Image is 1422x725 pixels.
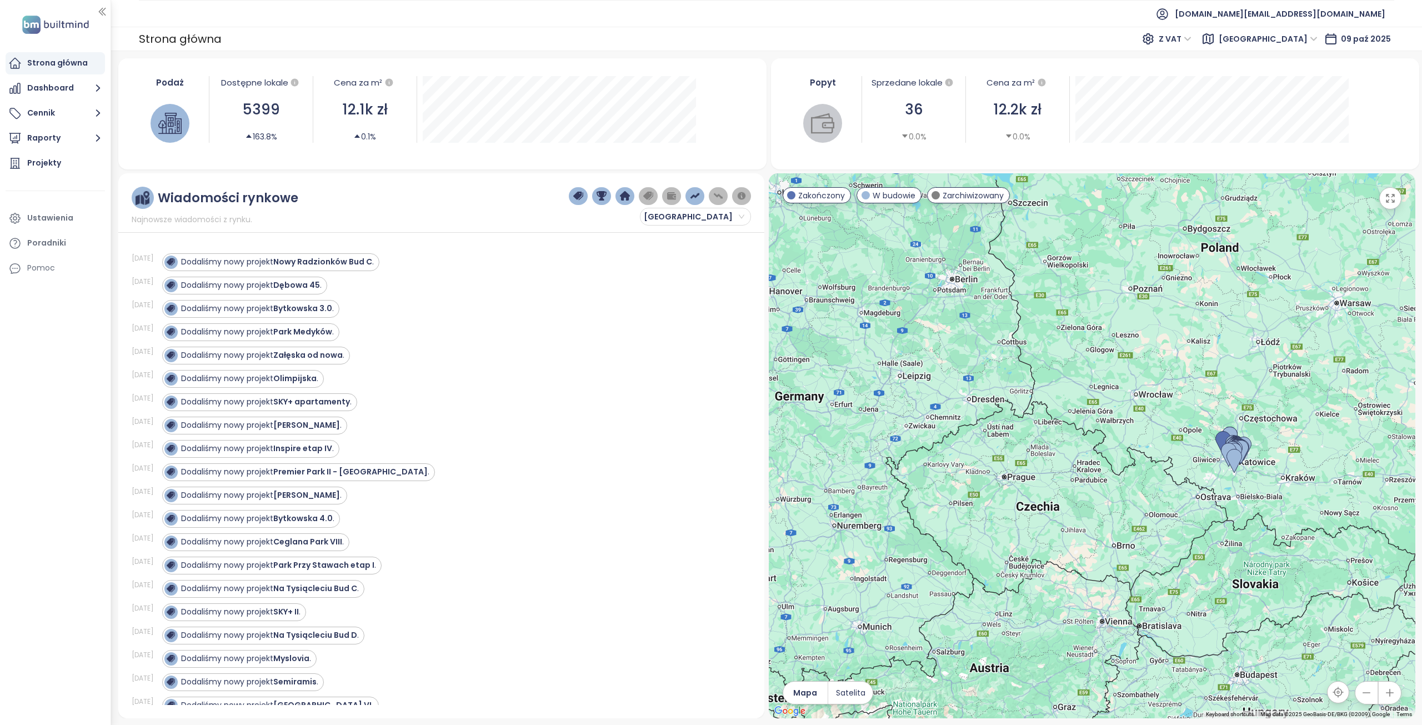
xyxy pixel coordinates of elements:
div: Cena za m² [972,76,1064,89]
button: Mapa [783,682,828,704]
div: Cena za m² [334,76,382,89]
strong: Bytkowska 4.0 [273,513,333,524]
div: [DATE] [132,393,159,403]
strong: Dębowa 45 [273,279,320,291]
img: icon [167,491,174,499]
img: icon [167,678,174,686]
div: [DATE] [132,370,159,380]
span: Z VAT [1159,31,1191,47]
strong: Ceglana Park VIII [273,536,342,547]
strong: Bytkowska 3.0 [273,303,332,314]
div: [DATE] [132,323,159,333]
div: Strona główna [139,29,222,49]
strong: Semiramis [273,676,317,687]
button: Raporty [6,127,105,149]
div: 12.2k zł [972,98,1064,121]
img: icon [167,281,174,289]
img: information-circle.png [737,191,747,201]
img: icon [167,304,174,312]
div: [DATE] [132,300,159,310]
div: [DATE] [132,347,159,357]
img: price-tag-grey.png [643,191,653,201]
div: 0.1% [353,131,376,143]
div: Dodaliśmy nowy projekt . [181,303,334,314]
div: Dodaliśmy nowy projekt . [181,326,334,338]
img: icon [167,398,174,406]
img: icon [167,374,174,382]
div: [DATE] [132,463,159,473]
span: Zarchiwizowany [943,189,1004,202]
img: icon [167,351,174,359]
img: icon [167,608,174,616]
strong: Na Tysiącleciu Bud C [273,583,357,594]
strong: SKY+ II [273,606,299,617]
img: icon [167,584,174,592]
strong: [PERSON_NAME] [273,419,340,431]
img: wallet [811,112,834,135]
div: Dodaliśmy nowy projekt . [181,373,318,384]
img: icon [167,444,174,452]
img: house [158,112,182,135]
img: icon [167,631,174,639]
a: Terms (opens in new tab) [1396,711,1412,717]
span: caret-down [1005,132,1013,140]
strong: Myslovia [273,653,309,664]
span: caret-up [353,132,361,140]
strong: [GEOGRAPHIC_DATA] VI [273,699,372,711]
img: icon [167,561,174,569]
img: price-increases.png [690,191,700,201]
div: [DATE] [132,417,159,427]
div: Podaż [137,76,204,89]
div: Dodaliśmy nowy projekt . [181,466,429,478]
div: Dodaliśmy nowy projekt . [181,419,342,431]
div: Poradniki [27,236,66,250]
span: Zakończony [798,189,845,202]
img: icon [167,421,174,429]
span: Map data ©2025 GeoBasis-DE/BKG (©2009), Google [1260,711,1390,717]
div: Dodaliśmy nowy projekt . [181,583,359,594]
a: Poradniki [6,232,105,254]
div: Dodaliśmy nowy projekt . [181,606,301,618]
strong: Premier Park II - [GEOGRAPHIC_DATA] [273,466,428,477]
span: W budowie [873,189,915,202]
button: Dashboard [6,77,105,99]
div: [DATE] [132,440,159,450]
strong: Inspire etap IV [273,443,332,454]
div: Dodaliśmy nowy projekt . [181,536,344,548]
button: Cennik [6,102,105,124]
strong: Park Przy Stawach etap I [273,559,374,571]
a: Projekty [6,152,105,174]
img: icon [167,468,174,476]
div: [DATE] [132,673,159,683]
span: Katowice [644,208,744,225]
span: caret-up [245,132,253,140]
strong: Nowy Radzionków Bud C [273,256,372,267]
div: [DATE] [132,533,159,543]
div: Pomoc [27,261,55,275]
span: Mapa [793,687,817,699]
div: [DATE] [132,253,159,263]
span: Katowice [1219,31,1318,47]
div: Dodaliśmy nowy projekt . [181,653,311,664]
div: Dodaliśmy nowy projekt . [181,443,334,454]
button: Keyboard shortcuts [1206,711,1254,718]
div: Dodaliśmy nowy projekt . [181,559,376,571]
div: Dodaliśmy nowy projekt . [181,279,322,291]
strong: SKY+ apartamenty [273,396,350,407]
span: Satelita [836,687,865,699]
a: Strona główna [6,52,105,74]
div: 0.0% [1005,131,1030,143]
img: price-decreases.png [713,191,723,201]
img: trophy-dark-blue.png [597,191,607,201]
button: Satelita [828,682,873,704]
div: 163.8% [245,131,277,143]
div: Dostępne lokale [215,76,307,89]
div: 0.0% [901,131,927,143]
strong: Załęska od nowa [273,349,343,361]
div: Wiadomości rynkowe [158,191,298,205]
div: [DATE] [132,603,159,613]
div: Dodaliśmy nowy projekt . [181,349,344,361]
div: Sprzedane lokale [868,76,960,89]
img: icon [167,258,174,266]
img: icon [167,538,174,546]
